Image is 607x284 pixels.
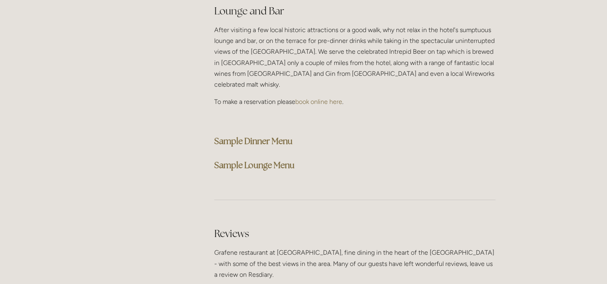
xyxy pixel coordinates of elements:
a: Sample Lounge Menu [214,160,294,170]
a: book online here [295,98,342,105]
h2: Lounge and Bar [214,4,495,18]
p: To make a reservation please . [214,96,495,107]
a: Sample Dinner Menu [214,136,292,146]
p: After visiting a few local historic attractions or a good walk, why not relax in the hotel's sump... [214,24,495,90]
h2: Reviews [214,227,495,241]
p: Grafene restaurant at [GEOGRAPHIC_DATA], fine dining in the heart of the [GEOGRAPHIC_DATA] - with... [214,247,495,280]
